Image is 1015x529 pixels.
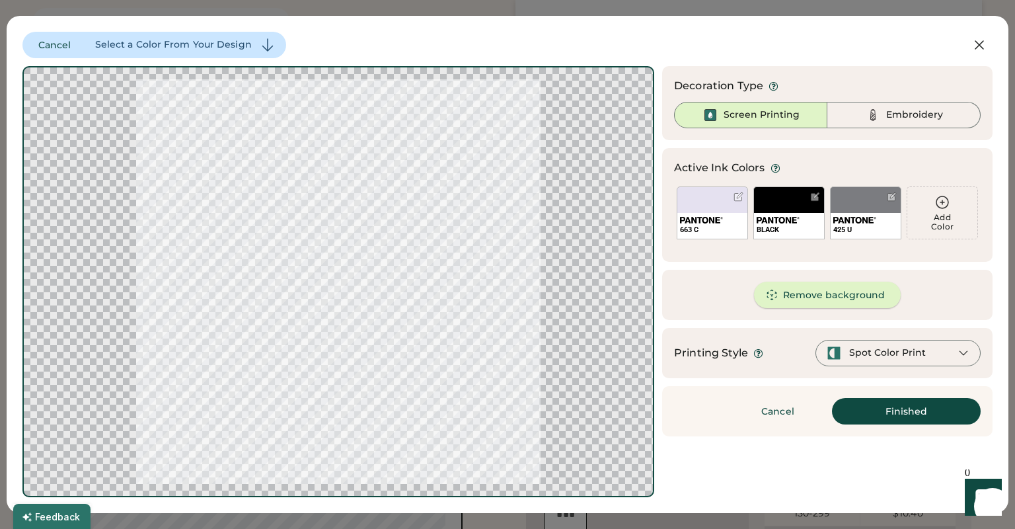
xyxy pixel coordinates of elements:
[674,160,765,176] div: Active Ink Colors
[832,398,981,425] button: Finished
[849,346,926,360] div: Spot Color Print
[95,38,252,52] div: Select a Color From Your Design
[674,345,748,361] div: Printing Style
[833,225,898,235] div: 425 U
[680,217,723,224] img: 1024px-Pantone_logo.svg.png
[754,282,901,308] button: Remove background
[952,469,1009,526] iframe: Front Chat
[833,217,876,224] img: 1024px-Pantone_logo.svg.png
[757,217,800,224] img: 1024px-Pantone_logo.svg.png
[724,108,800,122] div: Screen Printing
[674,78,763,94] div: Decoration Type
[680,225,745,235] div: 663 C
[22,32,87,58] button: Cancel
[827,346,841,360] img: spot-color-green.svg
[702,107,718,123] img: Ink%20-%20Selected.svg
[732,398,824,425] button: Cancel
[865,107,881,123] img: Thread%20-%20Unselected.svg
[757,225,821,235] div: BLACK
[907,213,977,231] div: Add Color
[886,108,943,122] div: Embroidery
